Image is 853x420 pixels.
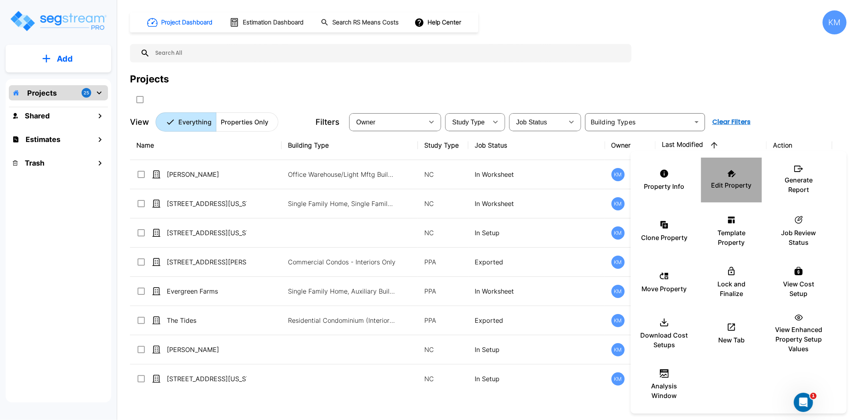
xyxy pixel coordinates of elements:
p: Analysis Window [640,381,688,400]
p: Download Cost Setups [640,330,688,350]
p: Edit Property [711,180,752,190]
iframe: Intercom live chat [794,393,813,412]
p: View Cost Setup [775,279,823,298]
p: Lock and Finalize [707,279,755,298]
p: View Enhanced Property Setup Values [775,325,823,354]
span: 1 [810,393,817,399]
p: Template Property [707,228,755,247]
p: Generate Report [775,175,823,194]
p: Move Property [642,284,687,294]
p: Clone Property [641,233,687,242]
p: New Tab [718,335,745,345]
p: Property Info [644,182,685,191]
p: Job Review Status [775,228,823,247]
